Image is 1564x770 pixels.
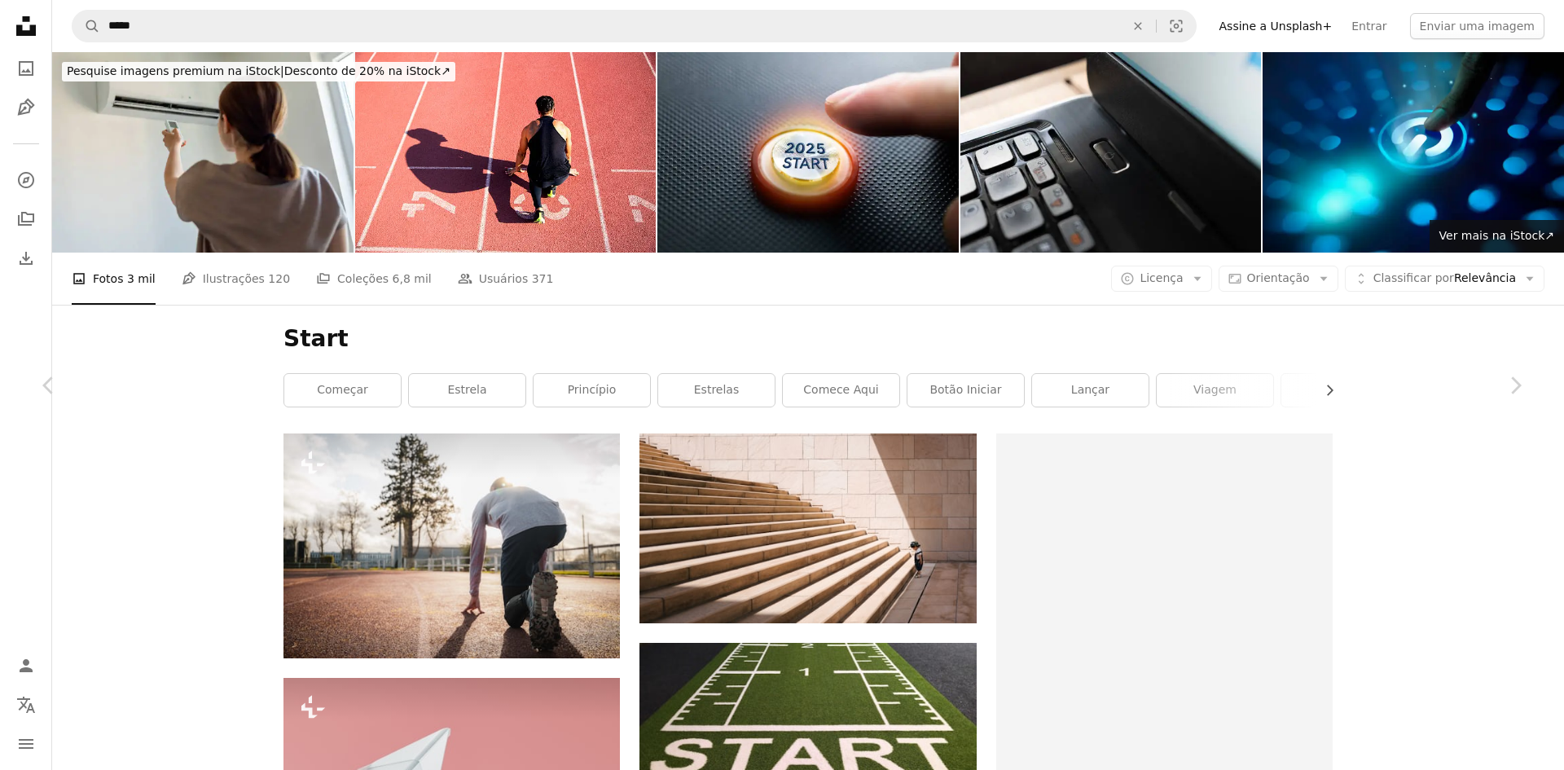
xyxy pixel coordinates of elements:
[393,270,432,288] span: 6,8 mil
[534,374,650,407] a: princípio
[960,52,1262,253] img: Botão liga e desliga do laptop de close-up
[355,52,657,253] img: Homem correndo
[1247,271,1310,284] span: Orientação
[72,10,1197,42] form: Pesquise conteúdo visual em todo o site
[1342,13,1396,39] a: Entrar
[1219,266,1338,292] button: Orientação
[52,52,354,253] img: Mulher ligando ar condicionado com controle remoto
[532,270,554,288] span: 371
[1345,266,1544,292] button: Classificar porRelevância
[1410,13,1544,39] button: Enviar uma imagem
[284,374,401,407] a: começar
[1373,271,1516,287] span: Relevância
[283,433,620,658] img: uma pessoa curvando-se em uma quadra de tênis
[283,539,620,553] a: uma pessoa curvando-se em uma quadra de tênis
[1439,229,1554,242] span: Ver mais na iStock ↗
[1281,374,1398,407] a: foguete
[657,52,959,253] img: Finger press the button with 2025 START text, new year concepts
[67,64,284,77] span: Pesquise imagens premium na iStock |
[10,689,42,721] button: Idioma
[639,521,976,535] a: criança em pé em frente à escada de concreto bege
[1315,374,1333,407] button: rolar lista para a direita
[10,52,42,85] a: Fotos
[1210,13,1342,39] a: Assine a Unsplash+
[409,374,525,407] a: estrela
[639,737,976,751] a: um campo de futebol com as palavras que começam escritas nele
[10,164,42,196] a: Explorar
[283,324,1333,354] h1: Start
[10,203,42,235] a: Coleções
[10,91,42,124] a: Ilustrações
[52,52,465,91] a: Pesquise imagens premium na iStock|Desconto de 20% na iStock↗
[783,374,899,407] a: Comece aqui
[1120,11,1156,42] button: Limpar
[639,433,976,623] img: criança em pé em frente à escada de concreto bege
[10,649,42,682] a: Entrar / Cadastrar-se
[67,64,450,77] span: Desconto de 20% na iStock ↗
[458,253,554,305] a: Usuários 371
[1263,52,1564,253] img: Ideia de digitalização, botão de partida de pressão da mão humana para ligar a mais nova tecnologia
[907,374,1024,407] a: Botão Iniciar
[10,242,42,275] a: Histórico de downloads
[1111,266,1211,292] button: Licença
[316,253,432,305] a: Coleções 6,8 mil
[1466,307,1564,464] a: Próximo
[658,374,775,407] a: Estrelas
[1032,374,1149,407] a: lançar
[1140,271,1183,284] span: Licença
[1157,11,1196,42] button: Pesquisa visual
[1157,374,1273,407] a: viagem
[1373,271,1454,284] span: Classificar por
[268,270,290,288] span: 120
[182,253,290,305] a: Ilustrações 120
[1430,220,1564,253] a: Ver mais na iStock↗
[72,11,100,42] button: Pesquise na Unsplash
[10,728,42,760] button: Menu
